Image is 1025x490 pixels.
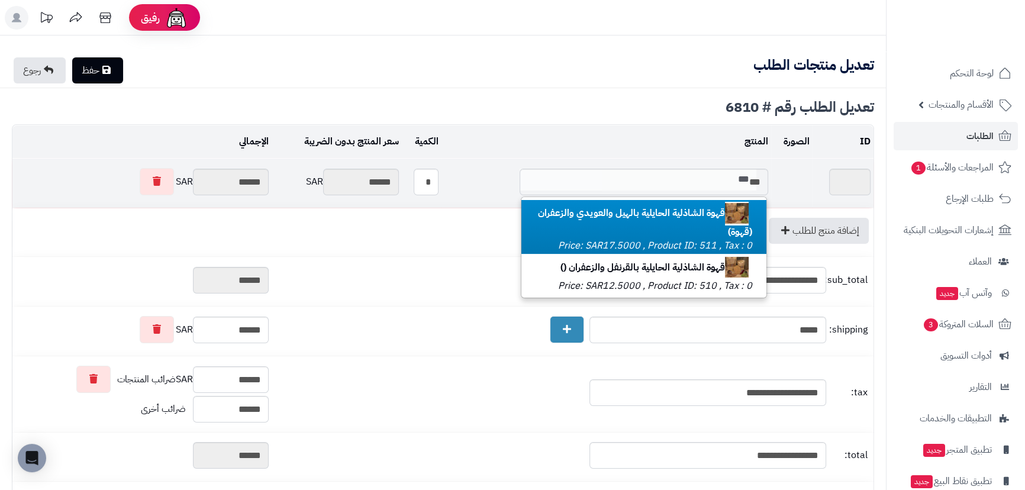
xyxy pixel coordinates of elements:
a: حفظ [72,57,123,83]
span: طلبات الإرجاع [946,191,994,207]
span: total: [829,449,868,462]
a: تطبيق المتجرجديد [894,436,1018,464]
a: لوحة التحكم [894,59,1018,88]
a: المراجعات والأسئلة1 [894,153,1018,182]
span: ضرائب المنتجات [117,373,176,386]
small: Price: SAR17.5000 , Product ID: 511 , Tax : 0 [558,238,752,253]
span: أدوات التسويق [940,347,992,364]
span: الطلبات [966,128,994,144]
span: إشعارات التحويلات البنكية [904,222,994,238]
span: shipping: [829,323,868,337]
span: رفيق [141,11,160,25]
td: ID [812,125,873,158]
span: المراجعات والأسئلة [910,159,994,176]
a: أدوات التسويق [894,341,1018,370]
span: العملاء [969,253,992,270]
td: الإجمالي [12,125,272,158]
span: 3 [923,318,939,332]
td: سعر المنتج بدون الضريبة [272,125,402,158]
a: التطبيقات والخدمات [894,404,1018,433]
small: Price: SAR12.5000 , Product ID: 510 , Tax : 0 [558,279,752,293]
span: tax: [829,386,868,399]
span: التطبيقات والخدمات [920,410,992,427]
span: sub_total: [829,273,868,287]
span: تطبيق نقاط البيع [910,473,992,489]
b: تعديل منتجات الطلب [753,54,874,76]
a: السلات المتروكة3 [894,310,1018,339]
div: SAR [15,366,269,393]
img: ai-face.png [165,6,188,30]
span: تطبيق المتجر [922,441,992,458]
a: العملاء [894,247,1018,276]
img: 1704009880-WhatsApp%20Image%202023-12-31%20at%209.42.12%20AM%20(1)-40x40.jpeg [725,202,749,225]
img: logo-2.png [945,17,1014,42]
div: Open Intercom Messenger [18,444,46,472]
div: SAR [15,168,269,195]
td: المنتج [441,125,771,158]
a: طلبات الإرجاع [894,185,1018,213]
a: رجوع [14,57,66,83]
div: SAR [275,169,399,195]
a: إضافة منتج للطلب [769,218,869,244]
img: 1704010650-WhatsApp%20Image%202023-12-31%20at%209.42.12%20AM%20(1)-40x40.jpeg [725,256,749,279]
span: وآتس آب [935,285,992,301]
a: وآتس آبجديد [894,279,1018,307]
span: لوحة التحكم [950,65,994,82]
span: السلات المتروكة [923,316,994,333]
span: جديد [936,287,958,300]
a: الطلبات [894,122,1018,150]
a: التقارير [894,373,1018,401]
a: إشعارات التحويلات البنكية [894,216,1018,244]
b: قهوة الشاذلية الحايلية بالهيل والعويدي والزعفران (قهوة) [538,206,755,239]
td: الكمية [402,125,441,158]
b: قهوة الشاذلية الحايلية بالقرنفل والزعفران () [560,260,755,275]
span: جديد [923,444,945,457]
td: الصورة [771,125,813,158]
span: ضرائب أخرى [141,402,186,416]
a: تحديثات المنصة [31,6,61,33]
span: جديد [911,475,933,488]
div: SAR [15,316,269,343]
div: تعديل الطلب رقم # 6810 [12,100,874,114]
span: الأقسام والمنتجات [929,96,994,113]
span: 1 [911,161,926,175]
span: التقارير [969,379,992,395]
